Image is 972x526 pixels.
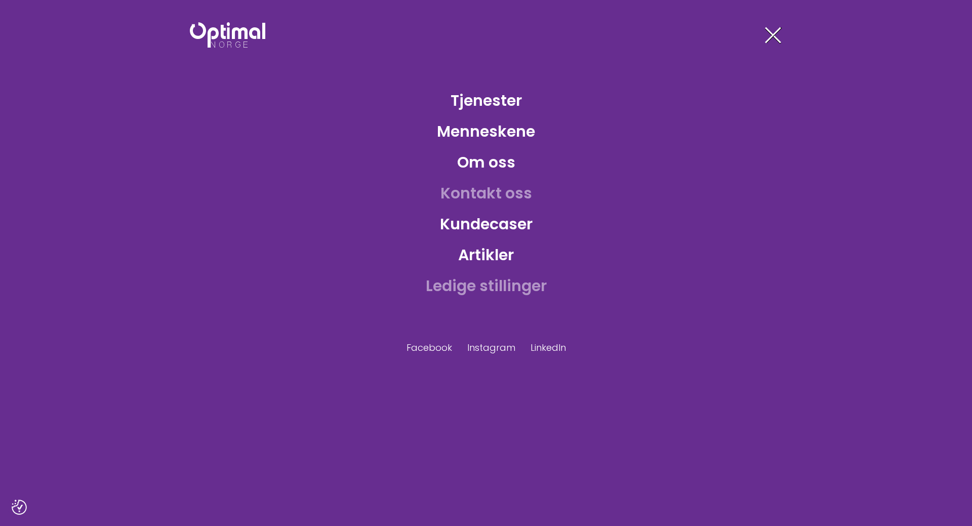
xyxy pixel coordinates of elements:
img: Revisit consent button [12,500,27,515]
a: Artikler [450,238,522,271]
a: Kontakt oss [432,177,540,210]
img: Optimal Norge [190,22,265,48]
a: Kundecaser [432,208,541,240]
button: Samtykkepreferanser [12,500,27,515]
a: Ledige stillinger [418,269,555,302]
a: Tjenester [442,84,530,117]
a: LinkedIn [531,341,566,354]
a: Facebook [407,341,452,354]
a: Menneskene [429,115,543,148]
a: Instagram [467,341,515,354]
a: Om oss [449,146,523,179]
